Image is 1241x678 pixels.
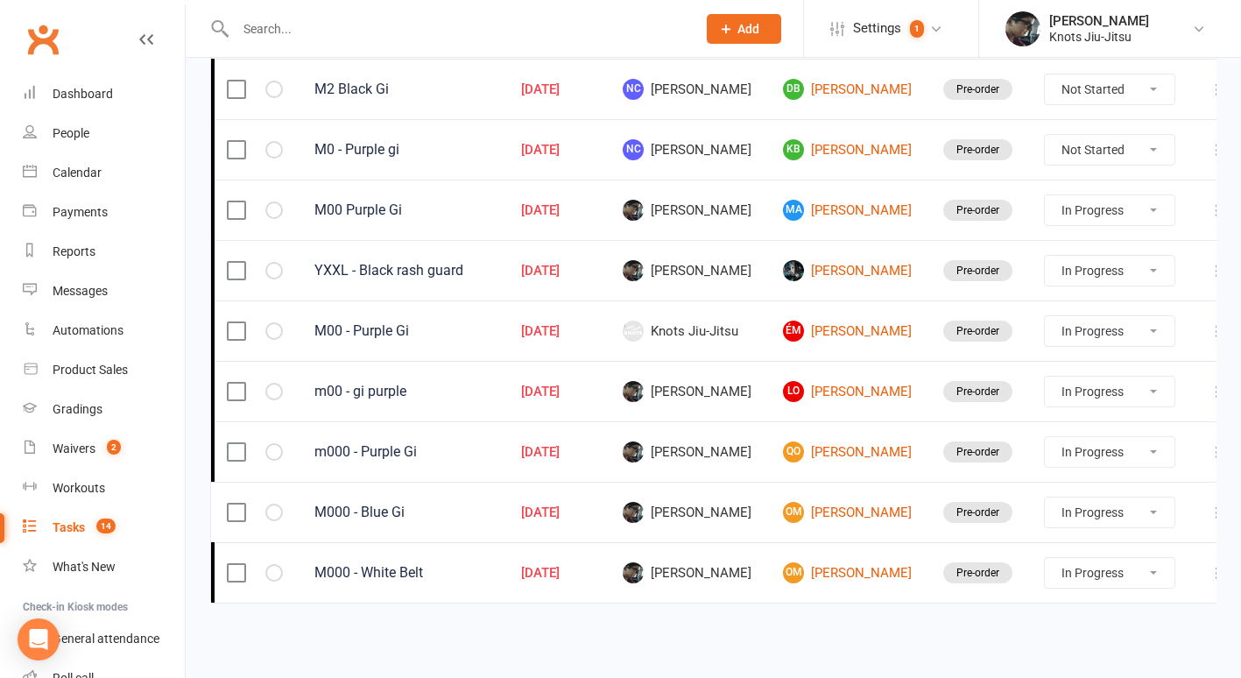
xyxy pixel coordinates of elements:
[23,272,185,311] a: Messages
[783,321,912,342] a: ÉM[PERSON_NAME]
[53,244,95,258] div: Reports
[521,203,591,218] div: [DATE]
[314,81,490,98] div: M2 Black Gi
[53,284,108,298] div: Messages
[23,153,185,193] a: Calendar
[314,141,490,159] div: M0 - Purple gi
[943,562,1012,583] div: Pre-order
[23,232,185,272] a: Reports
[783,562,804,583] span: OM
[53,441,95,456] div: Waivers
[783,441,804,463] span: QO
[18,618,60,660] div: Open Intercom Messenger
[783,200,912,221] a: MA[PERSON_NAME]
[783,381,912,402] a: LO[PERSON_NAME]
[783,200,804,221] span: MA
[707,14,781,44] button: Add
[314,201,490,219] div: M00 Purple Gi
[853,9,901,48] span: Settings
[910,20,924,38] span: 1
[943,441,1012,463] div: Pre-order
[53,166,102,180] div: Calendar
[783,260,912,281] a: [PERSON_NAME]
[623,502,751,523] span: [PERSON_NAME]
[623,200,644,221] img: Cassio Martins
[943,502,1012,523] div: Pre-order
[943,321,1012,342] div: Pre-order
[23,311,185,350] a: Automations
[943,200,1012,221] div: Pre-order
[521,445,591,460] div: [DATE]
[783,260,804,281] img: Nathan Trevors
[623,139,644,160] span: NC
[623,79,751,100] span: [PERSON_NAME]
[623,260,751,281] span: [PERSON_NAME]
[53,520,85,534] div: Tasks
[623,381,644,402] img: Cassio Martins
[943,139,1012,160] div: Pre-order
[737,22,759,36] span: Add
[53,205,108,219] div: Payments
[23,429,185,469] a: Waivers 2
[314,504,490,521] div: M000 - Blue Gi
[521,324,591,339] div: [DATE]
[783,502,912,523] a: OM[PERSON_NAME]
[521,566,591,581] div: [DATE]
[521,143,591,158] div: [DATE]
[783,139,912,160] a: KB[PERSON_NAME]
[23,469,185,508] a: Workouts
[623,502,644,523] img: Cassio Martins
[783,79,912,100] a: DB[PERSON_NAME]
[21,18,65,61] a: Clubworx
[623,321,644,342] img: Knots Jiu-Jitsu
[943,381,1012,402] div: Pre-order
[1049,13,1149,29] div: [PERSON_NAME]
[623,381,751,402] span: [PERSON_NAME]
[783,79,804,100] span: DB
[783,139,804,160] span: KB
[107,440,121,455] span: 2
[783,562,912,583] a: OM[PERSON_NAME]
[521,264,591,279] div: [DATE]
[23,547,185,587] a: What's New
[1049,29,1149,45] div: Knots Jiu-Jitsu
[623,260,644,281] img: Cassio Martins
[53,363,128,377] div: Product Sales
[623,79,644,100] span: NC
[623,562,751,583] span: [PERSON_NAME]
[521,385,591,399] div: [DATE]
[783,381,804,402] span: LO
[943,79,1012,100] div: Pre-order
[623,441,644,463] img: Cassio Martins
[623,321,751,342] span: Knots Jiu-Jitsu
[623,441,751,463] span: [PERSON_NAME]
[53,87,113,101] div: Dashboard
[1005,11,1040,46] img: thumb_image1614103803.png
[53,323,123,337] div: Automations
[314,262,490,279] div: YXXL - Black rash guard
[314,443,490,461] div: m000 - Purple Gi
[623,562,644,583] img: Cassio Martins
[23,74,185,114] a: Dashboard
[314,322,490,340] div: M00 - Purple Gi
[53,402,102,416] div: Gradings
[230,17,684,41] input: Search...
[623,139,751,160] span: [PERSON_NAME]
[53,481,105,495] div: Workouts
[314,564,490,582] div: M000 - White Belt
[23,114,185,153] a: People
[521,505,591,520] div: [DATE]
[96,519,116,533] span: 14
[23,619,185,659] a: General attendance kiosk mode
[521,82,591,97] div: [DATE]
[314,383,490,400] div: m00 - gi purple
[23,508,185,547] a: Tasks 14
[783,502,804,523] span: OM
[23,193,185,232] a: Payments
[23,390,185,429] a: Gradings
[623,200,751,221] span: [PERSON_NAME]
[53,632,159,646] div: General attendance
[783,321,804,342] span: ÉM
[943,260,1012,281] div: Pre-order
[53,126,89,140] div: People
